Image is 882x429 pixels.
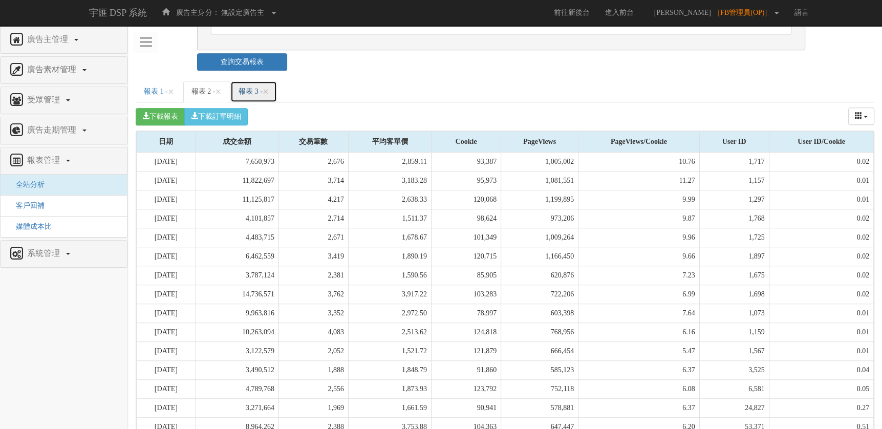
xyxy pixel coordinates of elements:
[578,266,700,285] td: 7.23
[348,379,431,398] td: 1,873.93
[176,9,219,16] span: 廣告主身分：
[578,153,700,171] td: 10.76
[501,247,578,266] td: 1,166,450
[578,304,700,323] td: 7.64
[501,341,578,360] td: 666,454
[501,304,578,323] td: 603,398
[278,323,348,341] td: 4,083
[137,247,196,266] td: [DATE]
[196,171,278,190] td: 11,822,697
[769,304,873,323] td: 0.01
[699,379,769,398] td: 6,581
[431,398,501,417] td: 90,941
[278,285,348,304] td: 3,762
[431,285,501,304] td: 103,283
[196,153,278,171] td: 7,650,973
[196,247,278,266] td: 6,462,559
[348,190,431,209] td: 2,638.33
[501,171,578,190] td: 1,081,551
[25,125,81,134] span: 廣告走期管理
[196,209,278,228] td: 4,101,857
[578,285,700,304] td: 6.99
[349,132,431,152] div: 平均客單價
[501,323,578,341] td: 768,956
[221,9,264,16] span: 無設定廣告主
[196,379,278,398] td: 4,789,768
[501,228,578,247] td: 1,009,264
[278,341,348,360] td: 2,052
[431,379,501,398] td: 123,792
[431,323,501,341] td: 124,818
[136,108,185,125] button: 下載報表
[348,266,431,285] td: 1,590.56
[215,85,221,98] span: ×
[278,209,348,228] td: 2,714
[137,228,196,247] td: [DATE]
[8,223,52,230] a: 媒體成本比
[196,132,278,152] div: 成交金額
[196,323,278,341] td: 10,263,094
[137,209,196,228] td: [DATE]
[278,266,348,285] td: 2,381
[137,360,196,379] td: [DATE]
[263,87,269,97] button: Close
[278,153,348,171] td: 2,676
[8,122,119,139] a: 廣告走期管理
[348,247,431,266] td: 1,890.19
[769,247,873,266] td: 0.02
[183,81,230,102] a: 報表 2 -
[769,228,873,247] td: 0.02
[578,209,700,228] td: 9.87
[578,379,700,398] td: 6.08
[578,360,700,379] td: 6.37
[137,171,196,190] td: [DATE]
[196,285,278,304] td: 14,736,571
[137,266,196,285] td: [DATE]
[699,266,769,285] td: 1,675
[501,153,578,171] td: 1,005,002
[348,171,431,190] td: 3,183.28
[137,190,196,209] td: [DATE]
[196,266,278,285] td: 3,787,124
[578,171,700,190] td: 11.27
[278,398,348,417] td: 1,969
[501,190,578,209] td: 1,199,895
[431,209,501,228] td: 98,624
[215,87,221,97] button: Close
[769,341,873,360] td: 0.01
[501,266,578,285] td: 620,876
[431,171,501,190] td: 95,973
[348,341,431,360] td: 1,521.72
[699,153,769,171] td: 1,717
[501,132,578,152] div: PageViews
[184,108,248,125] button: 下載訂單明細
[578,341,700,360] td: 5.47
[431,228,501,247] td: 101,349
[431,360,501,379] td: 91,860
[196,398,278,417] td: 3,271,664
[278,304,348,323] td: 3,352
[8,181,45,188] a: 全站分析
[230,81,277,102] a: 報表 3 -
[137,379,196,398] td: [DATE]
[699,209,769,228] td: 1,768
[699,398,769,417] td: 24,827
[501,379,578,398] td: 752,118
[769,285,873,304] td: 0.02
[699,323,769,341] td: 1,159
[700,132,769,152] div: User ID
[578,132,699,152] div: PageViews/Cookie
[8,62,119,78] a: 廣告素材管理
[8,246,119,262] a: 系統管理
[848,108,875,125] div: Columns
[197,53,287,71] a: 查詢交易報表
[25,95,65,104] span: 受眾管理
[769,323,873,341] td: 0.01
[699,341,769,360] td: 1,567
[278,228,348,247] td: 2,671
[136,81,182,102] a: 報表 1 -
[196,304,278,323] td: 9,963,816
[769,171,873,190] td: 0.01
